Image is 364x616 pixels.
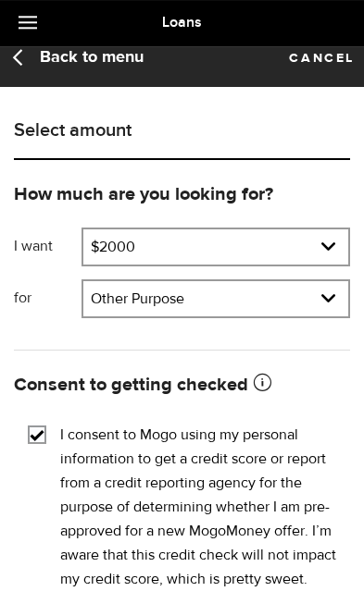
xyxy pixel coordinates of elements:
[14,376,271,394] strong: Consent to getting checked
[14,185,273,203] strong: How much are you looking for?
[15,7,70,63] button: Open LiveChat chat widget
[162,14,202,31] span: Loans
[289,44,355,65] a: Cancel
[14,121,350,140] h1: Select amount
[28,424,46,442] input: I consent to Mogo using my personal information to get a credit score or report from a credit rep...
[60,424,336,592] label: I consent to Mogo using my personal information to get a credit score or report from a credit rep...
[9,44,144,68] a: Back to menu
[14,289,82,309] label: for
[14,237,82,257] label: I want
